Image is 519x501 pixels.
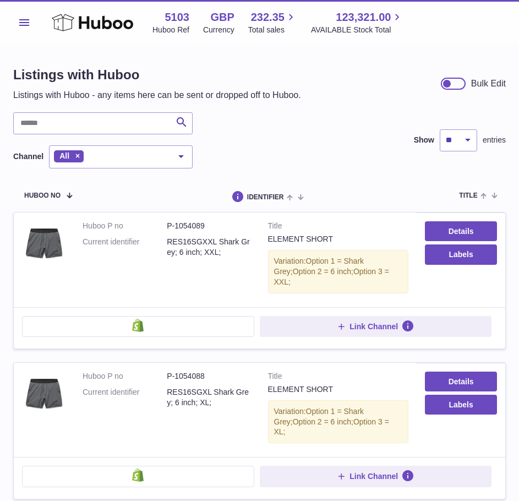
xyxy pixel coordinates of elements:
span: All [59,151,69,160]
span: Option 1 = Shark Grey; [274,257,364,276]
span: Link Channel [349,322,398,331]
div: ELEMENT SHORT [268,384,409,395]
a: Details [425,372,497,391]
span: title [459,192,477,199]
span: identifier [247,194,284,201]
button: Link Channel [260,316,492,337]
span: 232.35 [251,10,285,25]
button: Labels [425,244,497,264]
img: shopify-small.png [132,319,144,332]
span: AVAILABLE Stock Total [311,25,404,35]
strong: Title [268,221,409,234]
dd: RES16SGXXL Shark Grey; 6 inch; XXL; [167,237,251,258]
span: Option 2 = 6 inch; [293,267,353,276]
span: Huboo no [24,192,61,199]
button: Labels [425,395,497,415]
span: Option 1 = Shark Grey; [274,407,364,426]
dd: P-1054088 [167,371,251,382]
strong: GBP [210,10,234,25]
a: 123,321.00 AVAILABLE Stock Total [311,10,404,35]
span: 123,321.00 [336,10,391,25]
span: Total sales [248,25,297,35]
div: ELEMENT SHORT [268,234,409,244]
img: ELEMENT SHORT [22,221,66,265]
h1: Listings with Huboo [13,66,301,84]
img: ELEMENT SHORT [22,371,66,415]
a: 232.35 Total sales [248,10,297,35]
button: Link Channel [260,466,492,487]
div: Bulk Edit [471,78,506,90]
span: Option 2 = 6 inch; [293,417,353,426]
span: Link Channel [349,471,398,481]
span: entries [483,135,506,145]
strong: Title [268,371,409,384]
dd: RES16SGXL Shark Grey; 6 inch; XL; [167,387,251,408]
span: Option 3 = XXL; [274,267,389,286]
div: Variation: [268,250,409,293]
label: Show [414,135,434,145]
img: shopify-small.png [132,469,144,482]
dd: P-1054089 [167,221,251,231]
span: Option 3 = XL; [274,417,389,437]
strong: 5103 [165,10,189,25]
div: Variation: [268,400,409,444]
dt: Huboo P no [83,371,167,382]
a: Details [425,221,497,241]
div: Currency [203,25,234,35]
dt: Current identifier [83,387,167,408]
dt: Current identifier [83,237,167,258]
label: Channel [13,151,43,162]
p: Listings with Huboo - any items here can be sent or dropped off to Huboo. [13,89,301,101]
dt: Huboo P no [83,221,167,231]
div: Huboo Ref [152,25,189,35]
